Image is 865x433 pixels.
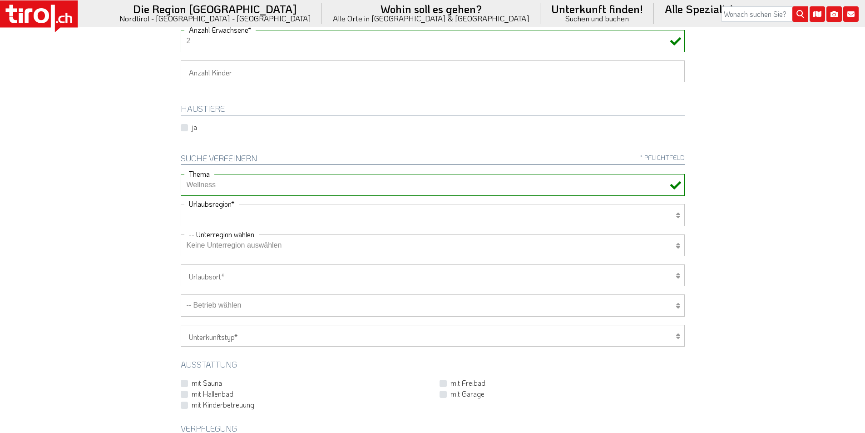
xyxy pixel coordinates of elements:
span: * Pflichtfeld [640,154,685,161]
i: Kontakt [843,6,859,22]
small: Alle Orte in [GEOGRAPHIC_DATA] & [GEOGRAPHIC_DATA] [333,15,529,22]
h2: Ausstattung [181,360,685,371]
i: Karte öffnen [810,6,825,22]
label: mit Sauna [192,378,222,388]
i: Fotogalerie [826,6,842,22]
input: Wonach suchen Sie? [722,6,808,22]
label: mit Kinderbetreuung [192,400,254,410]
h2: HAUSTIERE [181,105,685,115]
label: mit Garage [450,389,484,399]
small: Nordtirol - [GEOGRAPHIC_DATA] - [GEOGRAPHIC_DATA] [119,15,311,22]
label: ja [192,122,197,132]
label: mit Freibad [450,378,485,388]
label: mit Hallenbad [192,389,233,399]
small: Suchen und buchen [551,15,643,22]
h2: Suche verfeinern [181,154,685,165]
